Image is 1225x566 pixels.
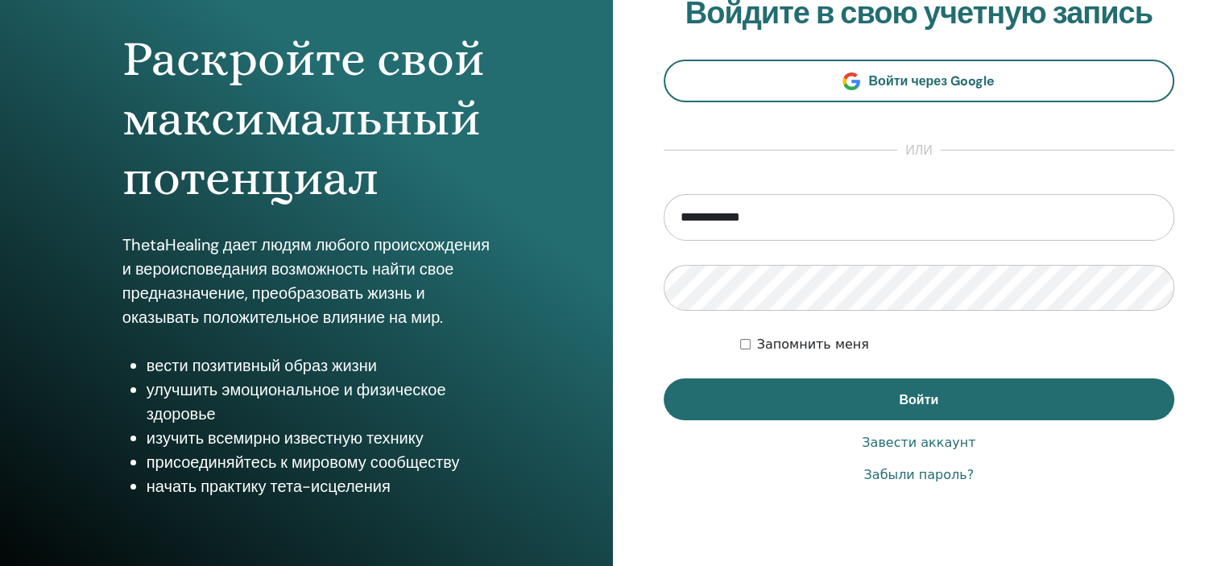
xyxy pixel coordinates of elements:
[122,234,490,328] font: ThetaHealing дает людям любого происхождения и вероисповедания возможность найти свое предназначе...
[905,142,933,159] font: или
[147,428,424,448] font: изучить всемирно известную технику
[868,72,995,89] font: Войти через Google
[863,465,974,485] a: Забыли пароль?
[899,391,938,408] font: Войти
[147,379,446,424] font: улучшить эмоциональное и физическое здоровье
[757,337,869,352] font: Запомнить меня
[147,476,391,497] font: начать практику тета-исцеления
[862,435,975,450] font: Завести аккаунт
[147,452,460,473] font: присоединяйтесь к мировому сообществу
[862,433,975,452] a: Завести аккаунт
[122,30,485,207] font: Раскройте свой максимальный потенциал
[863,467,974,482] font: Забыли пароль?
[664,378,1175,420] button: Войти
[664,60,1175,102] a: Войти через Google
[147,355,377,376] font: вести позитивный образ жизни
[740,335,1174,354] div: Оставьте меня аутентифицированным на неопределенный срок или пока я не выйду из системы вручную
